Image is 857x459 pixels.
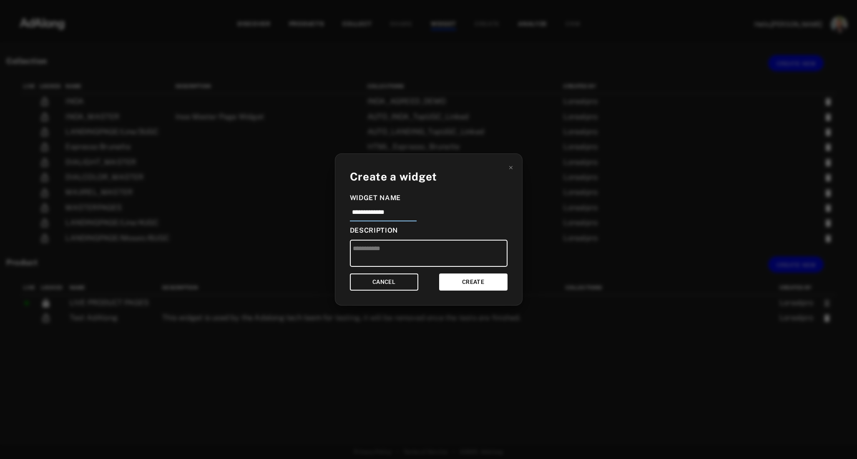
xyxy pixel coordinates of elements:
[350,168,508,185] div: Create a widget
[350,226,508,236] div: Description
[815,419,857,459] iframe: Chat Widget
[350,273,418,291] button: CANCEL
[439,273,508,291] button: CREATE
[350,193,508,203] div: Widget Name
